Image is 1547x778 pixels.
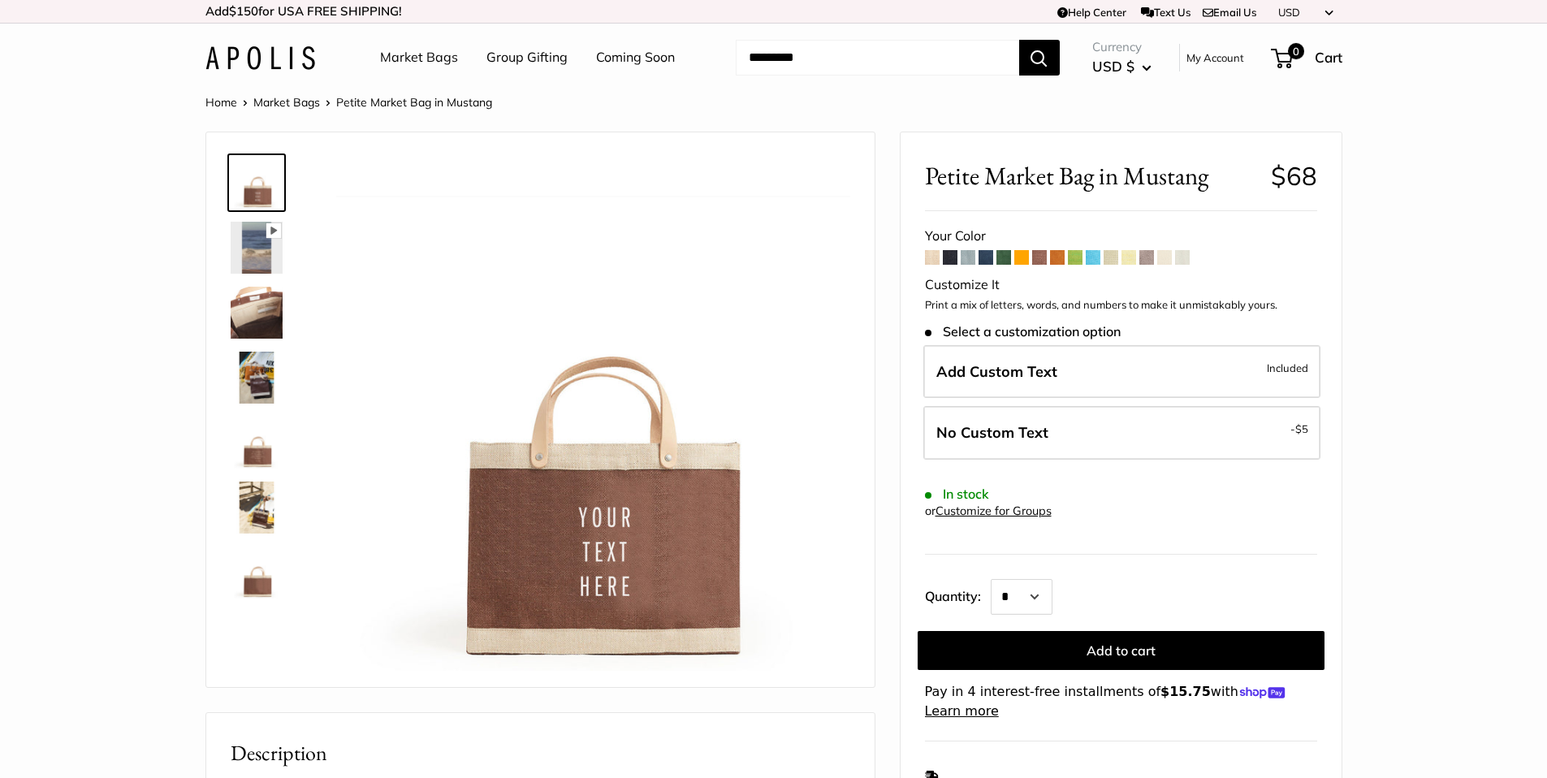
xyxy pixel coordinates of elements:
[1295,422,1308,435] span: $5
[1141,6,1190,19] a: Text Us
[380,45,458,70] a: Market Bags
[1271,160,1317,192] span: $68
[231,482,283,534] img: Petite Market Bag in Mustang
[1092,58,1134,75] span: USD $
[936,362,1057,381] span: Add Custom Text
[1278,6,1300,19] span: USD
[1092,54,1152,80] button: USD $
[923,345,1320,399] label: Add Custom Text
[1019,40,1060,76] button: Search
[925,500,1052,522] div: or
[205,46,315,70] img: Apolis
[925,486,989,502] span: In stock
[227,348,286,407] a: Petite Market Bag in Mustang
[923,406,1320,460] label: Leave Blank
[925,161,1259,191] span: Petite Market Bag in Mustang
[231,157,283,209] img: Petite Market Bag in Mustang
[231,287,283,339] img: Petite Market Bag in Mustang
[231,222,283,274] img: Petite Market Bag in Mustang
[205,95,237,110] a: Home
[253,95,320,110] a: Market Bags
[231,737,850,769] h2: Description
[925,224,1317,249] div: Your Color
[925,574,991,615] label: Quantity:
[336,95,492,110] span: Petite Market Bag in Mustang
[227,543,286,602] a: Petite Market Bag in Mustang
[936,504,1052,518] a: Customize for Groups
[736,40,1019,76] input: Search...
[1092,36,1152,58] span: Currency
[1267,358,1308,378] span: Included
[486,45,568,70] a: Group Gifting
[1057,6,1126,19] a: Help Center
[229,3,258,19] span: $150
[1203,6,1256,19] a: Email Us
[231,547,283,599] img: Petite Market Bag in Mustang
[1273,45,1342,71] a: 0 Cart
[925,273,1317,297] div: Customize It
[227,413,286,472] a: Petite Market Bag in Mustang
[227,283,286,342] a: Petite Market Bag in Mustang
[596,45,675,70] a: Coming Soon
[1186,48,1244,67] a: My Account
[227,478,286,537] a: Petite Market Bag in Mustang
[231,417,283,469] img: Petite Market Bag in Mustang
[925,324,1121,339] span: Select a customization option
[936,423,1048,442] span: No Custom Text
[1315,49,1342,66] span: Cart
[1287,43,1303,59] span: 0
[336,157,850,671] img: Petite Market Bag in Mustang
[231,352,283,404] img: Petite Market Bag in Mustang
[227,153,286,212] a: Petite Market Bag in Mustang
[918,631,1324,670] button: Add to cart
[1290,419,1308,439] span: -
[227,218,286,277] a: Petite Market Bag in Mustang
[925,297,1317,313] p: Print a mix of letters, words, and numbers to make it unmistakably yours.
[205,92,492,113] nav: Breadcrumb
